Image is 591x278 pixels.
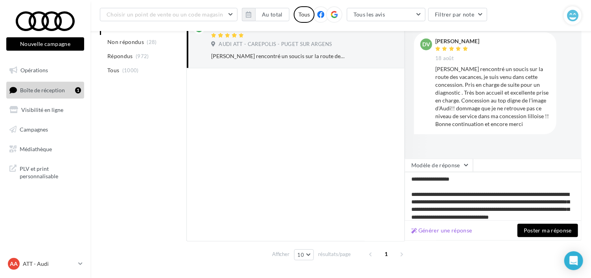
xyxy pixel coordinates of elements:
button: Au total [255,8,289,21]
span: Campagnes [20,126,48,133]
span: résultats/page [318,251,351,258]
span: Choisir un point de vente ou un code magasin [107,11,223,18]
span: (972) [136,53,149,59]
span: Visibilité en ligne [21,106,63,113]
button: Poster ma réponse [517,224,578,237]
a: Médiathèque [5,141,86,157]
span: 18 août [435,55,454,62]
span: 10 [298,252,304,258]
span: 1 [380,248,392,260]
span: (28) [147,39,157,45]
div: Tous [294,6,315,23]
button: Tous les avis [347,8,425,21]
button: Choisir un point de vente ou un code magasin [100,8,238,21]
div: [PERSON_NAME] rencontré un soucis sur la route des vacances, je suis venu dans cette concession. ... [435,65,550,128]
a: PLV et print personnalisable [5,160,86,183]
button: Nouvelle campagne [6,37,84,51]
span: Boîte de réception [20,86,65,93]
button: Modèle de réponse [405,159,473,172]
span: AUDI ATT - CAREPOLIS - PUGET SUR ARGENS [219,41,332,48]
a: Opérations [5,62,86,79]
a: AA ATT - Audi [6,256,84,271]
span: Opérations [20,67,48,73]
span: Afficher [272,251,290,258]
div: [PERSON_NAME] [435,38,479,44]
a: Campagnes [5,121,86,138]
div: 1 [75,87,81,93]
span: Répondus [107,52,133,60]
a: Visibilité en ligne [5,102,86,118]
span: Non répondus [107,38,144,46]
div: Open Intercom Messenger [564,251,583,270]
p: ATT - Audi [23,260,75,268]
a: Boîte de réception1 [5,82,86,99]
span: DV [422,40,430,48]
button: Au total [242,8,289,21]
span: AA [10,260,18,268]
button: 10 [294,249,314,260]
div: [PERSON_NAME] rencontré un soucis sur la route des vacances, je suis venu dans cette concession. ... [211,52,346,60]
span: PLV et print personnalisable [20,163,81,180]
span: Médiathèque [20,145,52,152]
button: Filtrer par note [428,8,488,21]
span: Tous [107,66,119,74]
button: Générer une réponse [408,226,475,235]
span: Tous les avis [353,11,385,18]
span: (1000) [122,67,139,73]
